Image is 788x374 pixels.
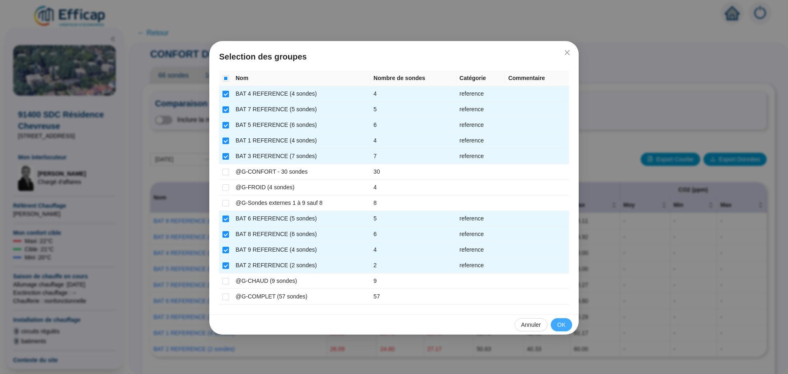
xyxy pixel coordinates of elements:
[456,86,505,102] td: reference
[561,46,574,59] button: Close
[456,102,505,117] td: reference
[370,258,456,273] td: 2
[232,242,370,258] td: BAT 9 REFERENCE (4 sondes)
[505,71,569,86] th: Commentaire
[232,149,370,164] td: BAT 3 REFERENCE (7 sondes)
[219,51,569,62] span: Selection des groupes
[456,71,505,86] th: Catégorie
[456,227,505,242] td: reference
[370,195,456,211] td: 8
[370,133,456,149] td: 4
[232,195,370,211] td: @G-Sondes externes 1 à 9 sauf 8
[370,273,456,289] td: 9
[370,71,456,86] th: Nombre de sondes
[232,273,370,289] td: @G-CHAUD (9 sondes)
[232,289,370,305] td: @G-COMPLET (57 sondes)
[232,71,370,86] th: Nom
[456,258,505,273] td: reference
[232,180,370,195] td: @G-FROID (4 sondes)
[551,318,572,331] button: OK
[557,321,566,329] span: OK
[521,321,541,329] span: Annuler
[370,211,456,227] td: 5
[370,289,456,305] td: 57
[232,258,370,273] td: BAT 2 REFERENCE (2 sondes)
[370,102,456,117] td: 5
[232,164,370,180] td: @G-CONFORT - 30 sondes
[456,133,505,149] td: reference
[370,149,456,164] td: 7
[456,211,505,227] td: reference
[232,227,370,242] td: BAT 8 REFERENCE (6 sondes)
[456,117,505,133] td: reference
[456,242,505,258] td: reference
[515,318,547,331] button: Annuler
[456,149,505,164] td: reference
[370,180,456,195] td: 4
[232,133,370,149] td: BAT 1 REFERENCE (4 sondes)
[370,227,456,242] td: 6
[561,49,574,56] span: Fermer
[370,117,456,133] td: 6
[232,102,370,117] td: BAT 7 REFERENCE (5 sondes)
[370,164,456,180] td: 30
[370,86,456,102] td: 4
[232,86,370,102] td: BAT 4 REFERENCE (4 sondes)
[232,117,370,133] td: BAT 5 REFERENCE (6 sondes)
[564,49,570,56] span: close
[370,242,456,258] td: 4
[232,211,370,227] td: BAT 6 REFERENCE (5 sondes)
